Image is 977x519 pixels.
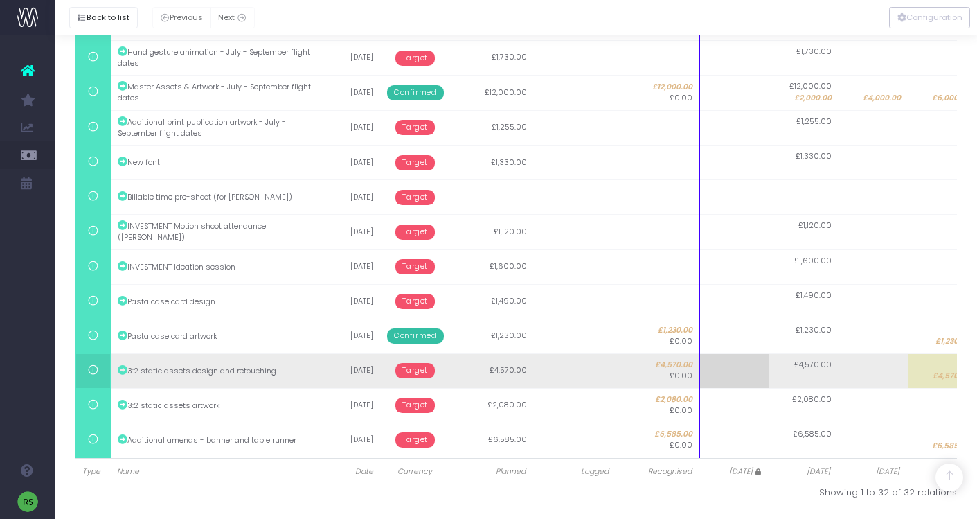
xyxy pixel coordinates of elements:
td: £1,600.00 [451,249,534,284]
span: Type [82,466,103,477]
span: £4,570.00 [794,360,832,371]
span: £1,255.00 [796,116,832,127]
button: Next [210,7,255,28]
td: [DATE] [318,40,380,75]
td: Additional print publication artwork - July - September flight dates [110,110,318,145]
img: images/default_profile_image.png [17,491,38,512]
span: £2,080.00 [624,394,693,405]
td: [DATE] [318,249,380,284]
td: INVESTMENT Motion shoot attendance ([PERSON_NAME]) [110,215,318,249]
span: Date [325,466,373,477]
td: 3:2 static assets artwork [110,388,318,423]
span: £0.00 [670,371,692,382]
span: [DATE] [844,466,899,477]
td: £1,120.00 [451,215,534,249]
div: Vertical button group [889,7,970,28]
td: £1,730.00 [451,40,534,75]
span: Target [395,51,435,66]
td: Billable time pre-shoot (for [PERSON_NAME]) [110,180,318,215]
td: £6,585.00 [451,423,534,457]
span: Currency [387,466,442,477]
td: Master Assets & Artwork - July - September flight dates [110,76,318,110]
span: £12,000.00 [789,81,832,92]
span: Target [395,363,435,378]
td: [DATE] [318,388,380,423]
span: £1,230.00 [796,325,832,336]
span: Target [395,155,435,170]
span: £6,000.00 [932,93,970,104]
span: Logged [539,466,609,477]
td: Hand gesture animation - July - September flight dates [110,40,318,75]
td: [DATE] [318,319,380,353]
span: £6,585.00 [932,441,970,452]
td: [DATE] [318,215,380,249]
span: Target [395,259,435,274]
td: [DATE] [318,110,380,145]
span: £12,000.00 [624,82,693,93]
td: [DATE] [318,353,380,388]
span: £0.00 [670,336,692,347]
span: Confirmed [387,328,443,344]
td: INVESTMENT Ideation session [110,249,318,284]
span: Target [395,225,435,240]
td: £4,570.00 [451,353,534,388]
span: £1,120.00 [798,220,832,231]
button: Back to list [69,7,138,28]
td: £1,255.00 [451,110,534,145]
td: [DATE] [318,146,380,180]
td: [DATE] [318,180,380,215]
td: [DATE] [318,284,380,319]
span: Target [395,398,435,413]
span: Planned [456,466,526,477]
span: £0.00 [670,93,692,104]
div: Showing 1 to 32 of 32 relations [527,486,958,500]
span: Target [395,432,435,448]
td: 3:2 static assets design and retouching [110,353,318,388]
span: £1,730.00 [796,46,832,58]
span: Target [395,294,435,309]
span: £1,230.00 [935,336,970,347]
td: £1,230.00 [451,319,534,353]
td: [DATE] [318,423,380,457]
td: Pasta case card design [110,284,318,319]
td: Pasta case card artwork [110,319,318,353]
span: Target [395,120,435,135]
td: [DATE] [318,76,380,110]
span: £1,230.00 [624,325,693,336]
span: £6,585.00 [624,429,693,440]
td: New font [110,146,318,180]
td: £1,490.00 [451,284,534,319]
span: £0.00 [670,440,692,451]
span: Target [395,190,435,205]
button: Previous [152,7,211,28]
span: £4,570.00 [624,360,693,371]
td: £1,330.00 [451,146,534,180]
span: £4,000.00 [863,93,901,104]
span: Recognised [622,466,692,477]
span: £4,570.00 [933,371,970,382]
span: £1,330.00 [796,151,832,162]
td: £12,000.00 [451,76,534,110]
span: £0.00 [670,405,692,416]
span: [DATE] [706,466,762,477]
span: Confirmed [387,85,443,100]
span: [DATE] [913,466,969,477]
span: £1,490.00 [796,290,832,301]
span: Name [117,466,311,477]
span: £1,600.00 [794,256,832,267]
span: [DATE] [775,466,830,477]
span: £6,585.00 [793,429,832,440]
span: £2,080.00 [792,394,832,405]
span: £2,000.00 [794,93,832,104]
td: £2,080.00 [451,388,534,423]
td: Additional amends - banner and table runner [110,423,318,457]
button: Configuration [889,7,970,28]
